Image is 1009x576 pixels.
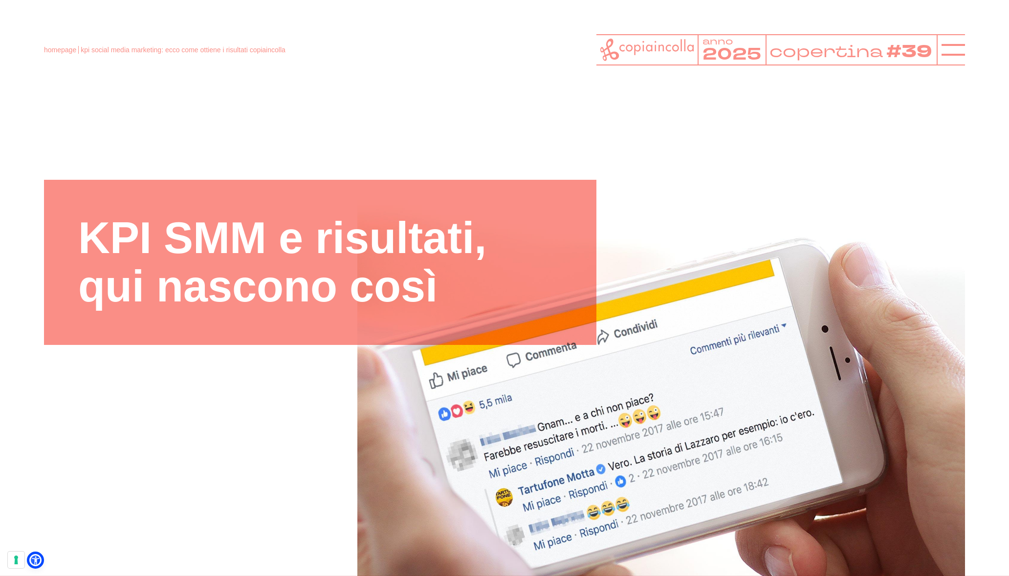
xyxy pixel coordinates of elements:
[81,46,285,54] span: kpi social media marketing: ecco come ottiene i risultati copiaincolla
[770,40,883,62] tspan: copertina
[886,40,932,64] tspan: #39
[29,554,42,566] a: Open Accessibility Menu
[702,35,733,48] tspan: anno
[702,43,761,66] tspan: 2025
[44,46,76,54] a: homepage
[8,552,24,568] button: Le tue preferenze relative al consenso per le tecnologie di tracciamento
[78,213,486,311] span: KPI SMM e risultati, qui nascono così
